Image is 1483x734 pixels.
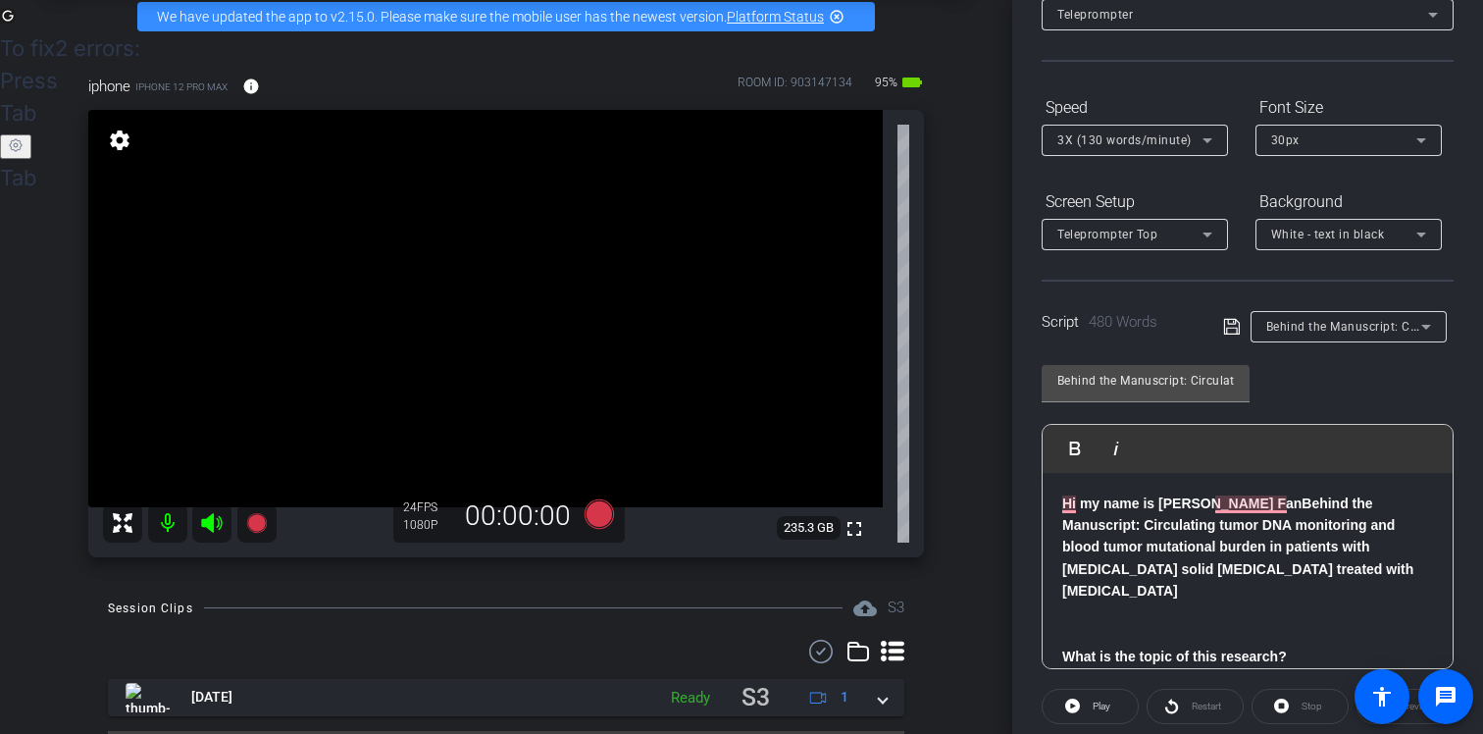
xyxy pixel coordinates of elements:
strong: What is the topic of this research? [1062,649,1287,664]
input: Title [1057,369,1234,393]
span: 480 Words [1089,313,1157,331]
mat-icon: message [1434,685,1457,708]
div: Ready [661,687,720,709]
div: 1080P [403,517,452,533]
div: 00:00:00 [452,499,584,533]
mat-icon: cloud_upload [853,597,877,620]
button: Bold (⌘B) [1056,429,1094,468]
img: thumb-nail [126,683,170,712]
h2: S3 [888,597,904,619]
span: FPS [417,500,437,514]
mat-icon: fullscreen [843,517,866,541]
span: Play [1093,701,1110,711]
span: Destinations for your clips [853,597,877,620]
span: 1 [841,687,848,708]
mat-expansion-panel-header: thumb-nail[DATE]ReadyS31 [108,679,904,717]
div: Session Clips [108,599,193,618]
div: 24 [403,499,452,515]
div: Screen Setup [1042,185,1228,219]
span: Teleprompter Top [1057,228,1157,241]
div: Script [1042,311,1196,334]
mat-icon: accessibility [1370,685,1394,708]
button: Play [1042,689,1139,724]
span: [DATE] [191,687,232,708]
strong: Hi my name is [PERSON_NAME] FanBehind the Manuscript: Circulating tumor DNA monitoring and blood ... [1062,496,1413,600]
span: 235.3 GB [777,516,841,540]
div: Session clips [888,597,904,619]
div: S3 [741,679,770,717]
div: Background [1255,185,1442,219]
span: White - text in black [1271,228,1385,241]
button: Italic (⌘I) [1098,429,1135,468]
